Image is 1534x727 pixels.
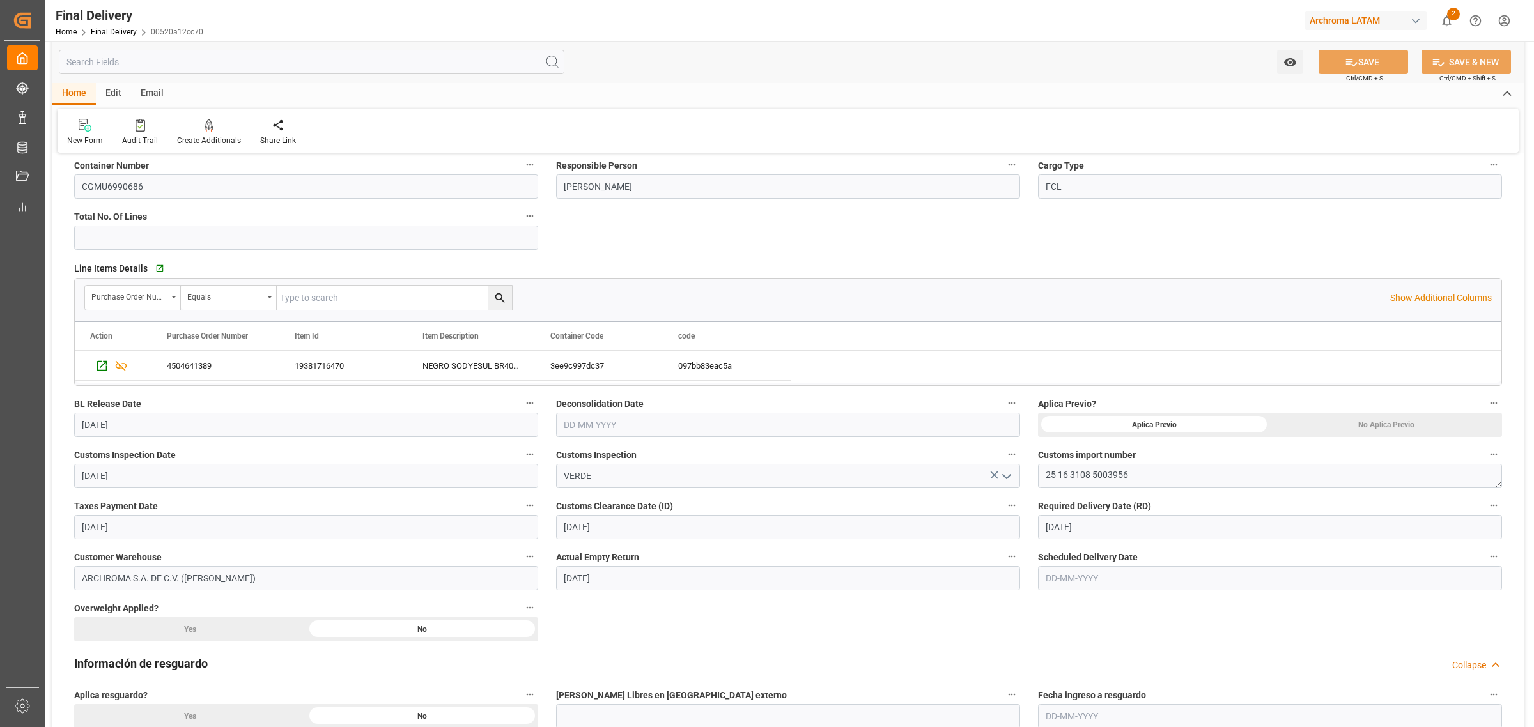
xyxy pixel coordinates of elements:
[1003,395,1020,411] button: Deconsolidation Date
[167,332,248,341] span: Purchase Order Number
[1003,157,1020,173] button: Responsible Person
[131,83,173,105] div: Email
[1038,515,1502,539] input: DD-MM-YYYY
[74,262,148,275] span: Line Items Details
[279,351,407,380] div: 19381716470
[1485,497,1502,514] button: Required Delivery Date (RD)
[522,548,538,565] button: Customer Warehouse
[1270,413,1502,437] div: No Aplica Previo
[74,159,149,172] span: Container Number
[550,332,603,341] span: Container Code
[1038,689,1146,702] span: Fecha ingreso a resguardo
[181,286,277,310] button: open menu
[74,655,208,672] h2: Información de resguardo
[556,500,673,513] span: Customs Clearance Date (ID)
[522,157,538,173] button: Container Number
[488,286,512,310] button: search button
[407,351,535,380] div: NEGRO SODYESUL BR400 PVO ROJO 0750
[556,566,1020,590] input: DD-MM-YYYY
[556,448,637,462] span: Customs Inspection
[1003,686,1020,703] button: [PERSON_NAME] Libres en [GEOGRAPHIC_DATA] externo
[1038,566,1502,590] input: DD-MM-YYYY
[91,288,167,303] div: Purchase Order Number
[295,332,319,341] span: Item Id
[522,446,538,463] button: Customs Inspection Date
[556,413,1020,437] input: DD-MM-YYYY
[75,351,151,381] div: Press SPACE to select this row.
[59,50,564,74] input: Search Fields
[556,551,639,564] span: Actual Empty Return
[177,135,241,146] div: Create Additionals
[1461,6,1490,35] button: Help Center
[1003,446,1020,463] button: Customs Inspection
[74,210,147,224] span: Total No. Of Lines
[1038,159,1084,172] span: Cargo Type
[1003,548,1020,565] button: Actual Empty Return
[678,332,695,341] span: code
[74,397,141,411] span: BL Release Date
[1277,50,1303,74] button: open menu
[556,515,1020,539] input: DD-MM-YYYY
[74,551,162,564] span: Customer Warehouse
[663,351,791,380] div: 097bb83eac5a
[1003,497,1020,514] button: Customs Clearance Date (ID)
[522,686,538,703] button: Aplica resguardo?
[56,27,77,36] a: Home
[522,497,538,514] button: Taxes Payment Date
[306,617,538,641] div: No
[1346,73,1383,83] span: Ctrl/CMD + S
[522,208,538,224] button: Total No. Of Lines
[1452,659,1486,672] div: Collapse
[1038,464,1502,488] textarea: 25 16 3108 5003956
[1038,551,1138,564] span: Scheduled Delivery Date
[1305,11,1427,30] div: Archroma LATAM
[85,286,181,310] button: open menu
[90,332,112,341] div: Action
[74,413,538,437] input: DD-MM-YYYY
[556,689,787,702] span: [PERSON_NAME] Libres en [GEOGRAPHIC_DATA] externo
[1038,500,1151,513] span: Required Delivery Date (RD)
[1390,291,1492,305] p: Show Additional Columns
[1422,50,1511,74] button: SAVE & NEW
[74,617,306,641] div: Yes
[74,602,159,615] span: Overweight Applied?
[96,83,131,105] div: Edit
[1485,446,1502,463] button: Customs import number
[1432,6,1461,35] button: show 2 new notifications
[74,448,176,462] span: Customs Inspection Date
[996,466,1016,486] button: open menu
[556,397,644,411] span: Deconsolidation Date
[1038,448,1136,462] span: Customs import number
[522,599,538,616] button: Overweight Applied?
[1485,157,1502,173] button: Cargo Type
[91,27,137,36] a: Final Delivery
[1485,548,1502,565] button: Scheduled Delivery Date
[522,395,538,411] button: BL Release Date
[74,464,538,488] input: DD-MM-YYYY
[74,500,158,513] span: Taxes Payment Date
[151,351,279,380] div: 4504641389
[422,332,479,341] span: Item Description
[277,286,512,310] input: Type to search
[535,351,663,380] div: 3ee9c997dc37
[1319,50,1408,74] button: SAVE
[74,689,148,702] span: Aplica resguardo?
[122,135,158,146] div: Audit Trail
[187,288,263,303] div: Equals
[56,6,203,25] div: Final Delivery
[151,351,791,381] div: Press SPACE to select this row.
[1038,397,1096,411] span: Aplica Previo?
[1305,8,1432,33] button: Archroma LATAM
[1485,686,1502,703] button: Fecha ingreso a resguardo
[1447,8,1460,20] span: 2
[556,159,637,172] span: Responsible Person
[260,135,296,146] div: Share Link
[1038,413,1270,437] div: Aplica Previo
[67,135,103,146] div: New Form
[1439,73,1496,83] span: Ctrl/CMD + Shift + S
[74,515,538,539] input: DD-MM-YYYY
[1485,395,1502,411] button: Aplica Previo?
[52,83,96,105] div: Home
